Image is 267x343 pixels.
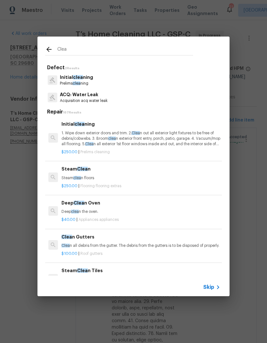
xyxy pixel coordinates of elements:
[63,111,81,114] span: 167 Results
[60,81,93,86] p: Prelims ning
[203,284,214,290] span: Skip
[61,149,220,155] p: |
[61,130,220,147] p: 1. Wipe down exterior doors and trim. 2. n out all exterior light fixtures to be free of debris/c...
[61,121,220,128] h6: Initial ning
[60,91,108,98] p: ACQ: Water Leak
[60,74,93,81] p: Initial ning
[61,218,76,222] span: $40.00
[80,252,102,255] span: Roof gutters
[61,251,220,256] p: |
[75,122,85,126] span: clea
[61,217,220,222] p: |
[61,199,220,206] h6: Deep n Oven
[60,98,108,104] p: Acquisition acq water leak
[61,175,220,181] p: Steam n floors
[61,233,220,240] h6: n Gutters
[61,235,72,239] span: Clea
[61,183,220,189] p: |
[61,165,220,172] h6: Steam n
[80,184,121,188] span: Flooring flooring extras
[132,131,140,135] span: Clea
[80,150,110,154] span: Prelims cleaning
[73,81,80,85] span: clea
[78,218,119,222] span: Appliances appliances
[108,137,116,140] span: clea
[85,142,93,146] span: Clea
[77,268,88,273] span: Clea
[77,167,88,171] span: Clea
[61,252,77,255] span: $100.00
[61,184,77,188] span: $250.00
[65,67,79,70] span: 2 Results
[61,244,70,247] span: Clea
[73,176,81,180] span: clea
[57,46,193,55] input: Search issues or repairs
[61,243,220,248] p: n all debris from the gutter. The debris from the gutters is to be disposed of properly.
[73,75,83,79] span: clea
[47,64,222,71] h5: Defect
[61,209,220,214] p: Deep n the oven.
[71,210,79,213] span: clea
[74,201,84,205] span: Clea
[61,267,220,274] h6: Steam n Tiles
[61,150,77,154] span: $250.00
[47,109,222,115] h5: Repair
